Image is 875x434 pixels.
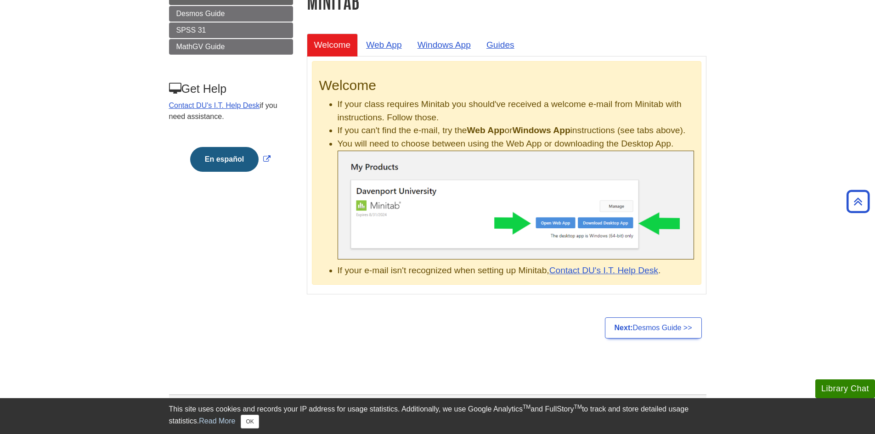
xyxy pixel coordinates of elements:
b: Windows App [513,125,570,135]
a: Read More [199,417,235,425]
p: if you need assistance. [169,100,292,122]
h3: Get Help [169,82,292,96]
a: Welcome [307,34,358,56]
span: SPSS 31 [176,26,206,34]
a: MathGV Guide [169,39,293,55]
li: If you can't find the e-mail, try the or instructions (see tabs above). [338,124,694,137]
button: Close [241,415,259,428]
strong: Next: [615,324,633,332]
li: You will need to choose between using the Web App or downloading the Desktop App. [338,137,694,259]
sup: TM [523,404,531,410]
b: Web App [467,125,505,135]
div: This site uses cookies and records your IP address for usage statistics. Additionally, we use Goo... [169,404,706,428]
a: Contact DU's I.T. Help Desk [549,265,658,275]
a: Guides [479,34,522,56]
a: Desmos Guide [169,6,293,22]
a: Next:Desmos Guide >> [605,317,702,338]
button: En español [190,147,259,172]
a: Contact DU's I.T. Help Desk [169,101,260,109]
a: Web App [359,34,409,56]
a: Windows App [410,34,478,56]
span: Desmos Guide [176,10,225,17]
img: Minitab .exe file finished downloaded [338,151,694,259]
h2: Welcome [319,78,694,93]
span: MathGV Guide [176,43,225,51]
a: Back to Top [843,195,873,208]
li: If your class requires Minitab you should've received a welcome e-mail from Minitab with instruct... [338,98,694,124]
button: Library Chat [815,379,875,398]
sup: TM [574,404,582,410]
a: SPSS 31 [169,23,293,38]
a: Link opens in new window [188,155,273,163]
li: If your e-mail isn't recognized when setting up Minitab, . [338,264,694,277]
